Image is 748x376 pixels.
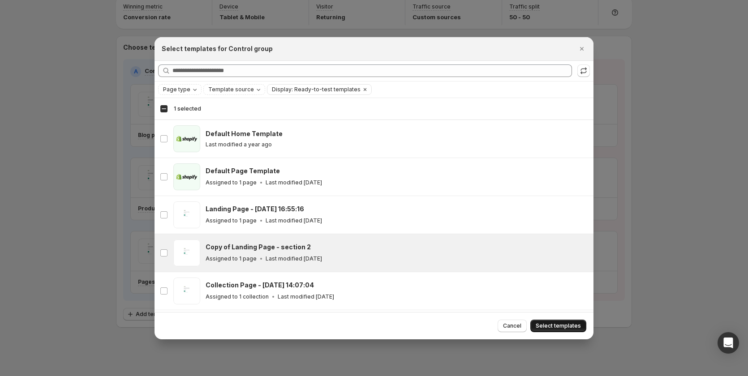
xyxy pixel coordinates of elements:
span: Cancel [503,322,521,329]
h2: Select templates for Control group [162,44,273,53]
button: Select templates [530,320,586,332]
span: 1 selected [174,105,201,112]
p: Last modified [DATE] [278,293,334,300]
span: Template source [208,86,254,93]
span: Select templates [536,322,581,329]
h3: Default Home Template [206,129,283,138]
span: Page type [163,86,190,93]
button: Cancel [498,320,527,332]
img: Default Page Template [173,163,200,190]
h3: Copy of Landing Page - section 2 [206,243,311,252]
p: Last modified [DATE] [266,179,322,186]
h3: Landing Page - [DATE] 16:55:16 [206,205,304,214]
button: Page type [159,85,201,94]
p: Last modified [DATE] [266,255,322,262]
h3: Collection Page - [DATE] 14:07:04 [206,281,314,290]
img: Default Home Template [173,125,200,152]
h3: Default Page Template [206,167,280,175]
div: Open Intercom Messenger [718,332,739,354]
p: Assigned to 1 page [206,255,257,262]
button: Close [576,43,588,55]
p: Last modified [DATE] [266,217,322,224]
p: Assigned to 1 collection [206,293,269,300]
span: Display: Ready-to-test templates [272,86,361,93]
button: Clear [361,85,370,94]
button: Template source [204,85,265,94]
p: Assigned to 1 page [206,179,257,186]
button: Display: Ready-to-test templates [267,85,361,94]
p: Last modified a year ago [206,141,272,148]
p: Assigned to 1 page [206,217,257,224]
